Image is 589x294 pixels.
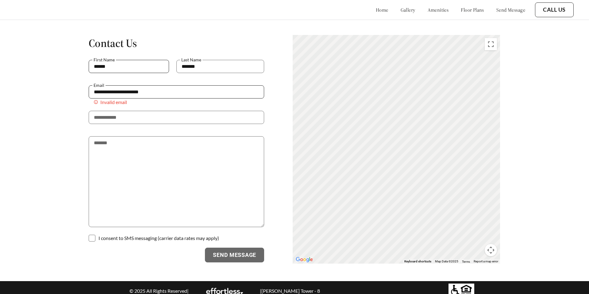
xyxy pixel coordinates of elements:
[206,288,243,294] img: EA Logo
[535,2,574,17] button: Call Us
[100,99,127,106] span: Invalid email
[205,248,264,262] button: Send Message
[428,7,449,13] a: amenities
[543,6,566,13] a: Call Us
[435,260,458,263] span: Map Data ©2025
[474,260,498,263] a: Report a map error
[294,256,314,264] a: Open this area in Google Maps (opens a new window)
[89,36,264,50] h1: Contact Us
[376,7,388,13] a: home
[485,38,497,50] button: Toggle fullscreen view
[294,256,314,264] img: Google
[126,288,192,294] p: © 2025 All Rights Reserved |
[257,288,322,294] p: | [PERSON_NAME] Tower - 8
[461,7,484,13] a: floor plans
[485,244,497,256] button: Map camera controls
[401,7,415,13] a: gallery
[496,7,525,13] a: send message
[462,260,470,263] a: Terms (opens in new tab)
[404,259,431,264] button: Keyboard shortcuts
